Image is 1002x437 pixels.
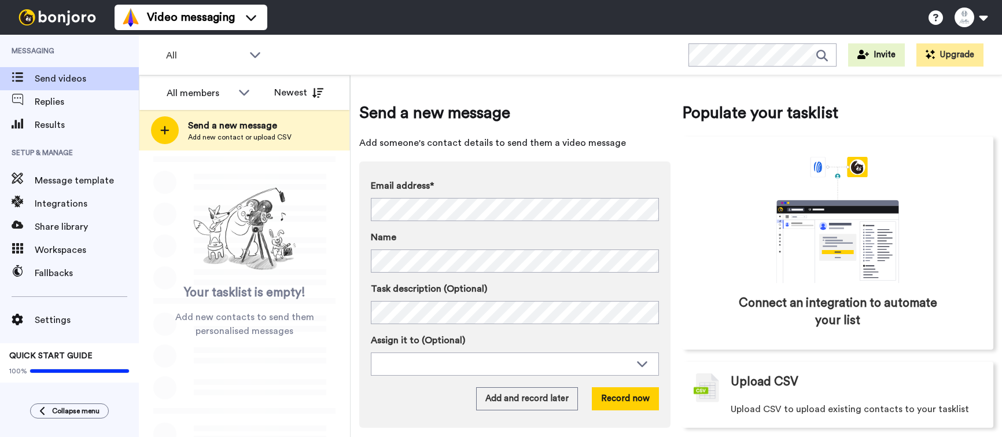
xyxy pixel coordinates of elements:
[166,49,244,63] span: All
[592,387,659,410] button: Record now
[9,352,93,360] span: QUICK START GUIDE
[731,373,798,391] span: Upload CSV
[371,230,396,244] span: Name
[359,101,671,124] span: Send a new message
[187,183,303,276] img: ready-set-action.png
[371,282,659,296] label: Task description (Optional)
[359,136,671,150] span: Add someone's contact details to send them a video message
[188,133,292,142] span: Add new contact or upload CSV
[751,157,924,283] div: animation
[184,284,305,302] span: Your tasklist is empty!
[9,366,27,376] span: 100%
[30,403,109,418] button: Collapse menu
[731,402,969,416] span: Upload CSV to upload existing contacts to your tasklist
[731,295,944,329] span: Connect an integration to automate your list
[52,406,100,416] span: Collapse menu
[35,220,139,234] span: Share library
[121,8,140,27] img: vm-color.svg
[14,9,101,25] img: bj-logo-header-white.svg
[476,387,578,410] button: Add and record later
[35,174,139,188] span: Message template
[188,119,292,133] span: Send a new message
[147,9,235,25] span: Video messaging
[35,266,139,280] span: Fallbacks
[371,333,659,347] label: Assign it to (Optional)
[266,81,332,104] button: Newest
[916,43,983,67] button: Upgrade
[35,118,139,132] span: Results
[848,43,905,67] button: Invite
[35,313,139,327] span: Settings
[35,72,139,86] span: Send videos
[167,86,233,100] div: All members
[682,101,993,124] span: Populate your tasklist
[371,179,659,193] label: Email address*
[35,95,139,109] span: Replies
[35,243,139,257] span: Workspaces
[35,197,139,211] span: Integrations
[694,373,719,402] img: csv-grey.png
[156,310,333,338] span: Add new contacts to send them personalised messages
